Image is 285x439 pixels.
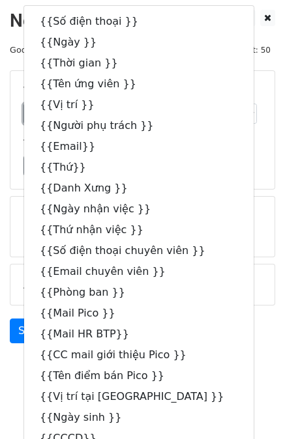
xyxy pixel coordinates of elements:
[24,407,254,428] a: {{Ngày sinh }}
[24,345,254,365] a: {{CC mail giới thiệu Pico }}
[24,115,254,136] a: {{Người phụ trách }}
[24,365,254,386] a: {{Tên điểm bán Pico }}
[24,282,254,303] a: {{Phòng ban }}
[24,386,254,407] a: {{Vị trí tại [GEOGRAPHIC_DATA] }}
[24,178,254,199] a: {{Danh Xưng }}
[24,303,254,324] a: {{Mail Pico }}
[24,324,254,345] a: {{Mail HR BTP}}
[10,10,275,32] h2: New Campaign
[24,157,254,178] a: {{Thứ}}
[24,199,254,219] a: {{Ngày nhận việc }}
[220,376,285,439] div: Tiện ích trò chuyện
[24,74,254,94] a: {{Tên ứng viên }}
[10,45,148,55] small: Google Sheet:
[24,136,254,157] a: {{Email}}
[220,376,285,439] iframe: Chat Widget
[24,261,254,282] a: {{Email chuyên viên }}
[24,32,254,53] a: {{Ngày }}
[24,94,254,115] a: {{Vị trí }}
[24,240,254,261] a: {{Số điện thoại chuyên viên }}
[24,11,254,32] a: {{Số điện thoại }}
[10,319,53,343] a: Send
[24,53,254,74] a: {{Thời gian }}
[24,219,254,240] a: {{Thứ nhận việc }}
